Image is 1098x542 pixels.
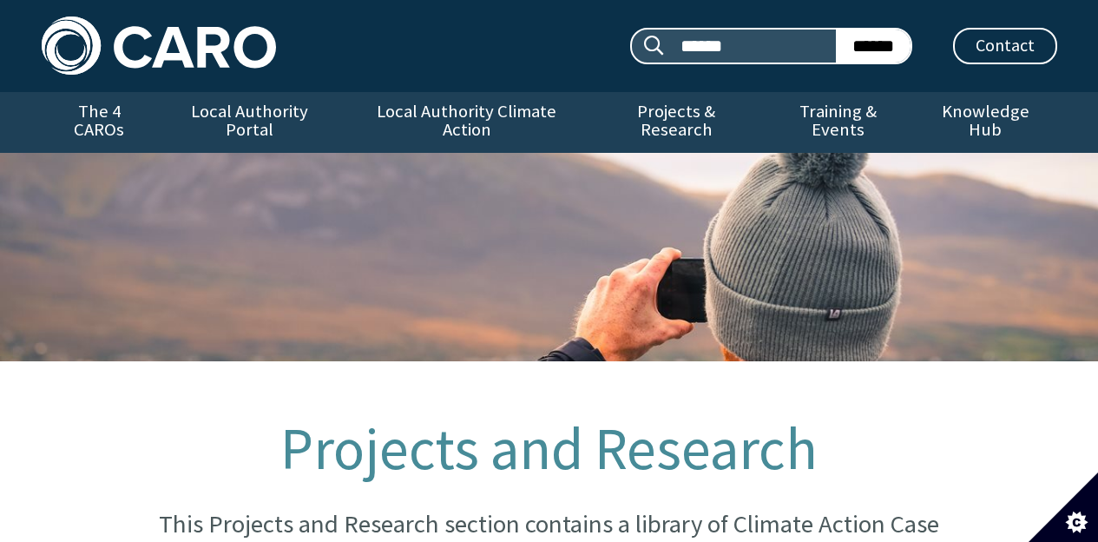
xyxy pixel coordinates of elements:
[762,92,914,153] a: Training & Events
[953,28,1057,64] a: Contact
[914,92,1056,153] a: Knowledge Hub
[157,92,343,153] a: Local Authority Portal
[590,92,762,153] a: Projects & Research
[42,17,276,75] img: Caro logo
[1029,473,1098,542] button: Set cookie preferences
[343,92,590,153] a: Local Authority Climate Action
[128,417,970,481] h1: Projects and Research
[42,92,157,153] a: The 4 CAROs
